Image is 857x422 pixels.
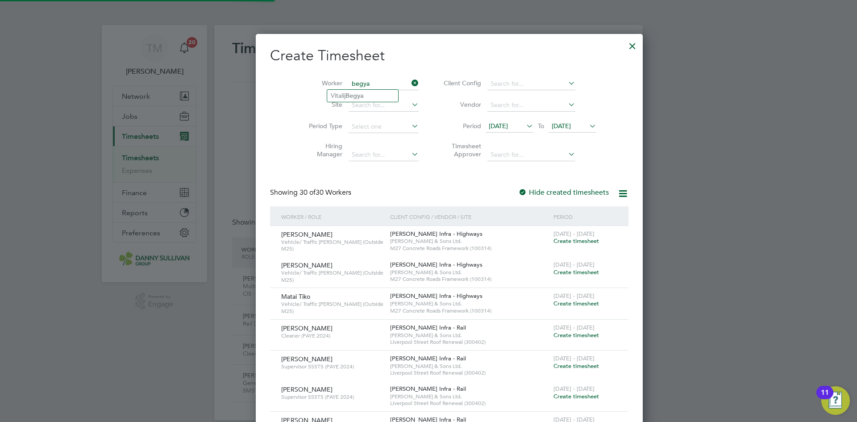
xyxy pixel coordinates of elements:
[390,400,549,407] span: Liverpool Street Roof Renewal (300402)
[518,188,609,197] label: Hide created timesheets
[441,142,481,158] label: Timesheet Approver
[390,245,549,252] span: M27 Concrete Roads Framework (100314)
[441,79,481,87] label: Client Config
[327,90,398,102] li: Vitalij
[390,355,466,362] span: [PERSON_NAME] Infra - Rail
[489,122,508,130] span: [DATE]
[553,300,599,307] span: Create timesheet
[281,230,333,238] span: [PERSON_NAME]
[487,99,575,112] input: Search for...
[281,238,383,252] span: Vehicle/ Traffic [PERSON_NAME] (Outside M25)
[281,324,333,332] span: [PERSON_NAME]
[302,79,342,87] label: Worker
[487,149,575,161] input: Search for...
[281,363,383,370] span: Supervisor SSSTS (PAYE 2024)
[551,206,620,227] div: Period
[390,276,549,283] span: M27 Concrete Roads Framework (100314)
[300,188,351,197] span: 30 Workers
[553,393,599,400] span: Create timesheet
[553,355,595,362] span: [DATE] - [DATE]
[553,362,599,370] span: Create timesheet
[821,393,829,404] div: 11
[302,122,342,130] label: Period Type
[281,385,333,393] span: [PERSON_NAME]
[388,206,551,227] div: Client Config / Vendor / Site
[821,386,850,415] button: Open Resource Center, 11 new notifications
[390,292,483,300] span: [PERSON_NAME] Infra - Highways
[281,332,383,339] span: Cleaner (PAYE 2024)
[552,122,571,130] span: [DATE]
[300,188,316,197] span: 30 of
[302,142,342,158] label: Hiring Manager
[553,230,595,238] span: [DATE] - [DATE]
[345,92,364,100] b: Begya
[281,393,383,401] span: Supervisor SSSTS (PAYE 2024)
[390,269,549,276] span: [PERSON_NAME] & Sons Ltd.
[349,149,419,161] input: Search for...
[390,230,483,238] span: [PERSON_NAME] Infra - Highways
[390,300,549,307] span: [PERSON_NAME] & Sons Ltd.
[390,369,549,376] span: Liverpool Street Roof Renewal (300402)
[390,238,549,245] span: [PERSON_NAME] & Sons Ltd.
[390,307,549,314] span: M27 Concrete Roads Framework (100314)
[441,122,481,130] label: Period
[270,188,353,197] div: Showing
[270,46,628,65] h2: Create Timesheet
[349,121,419,133] input: Select one
[281,292,310,301] span: Matai Tiko
[390,261,483,268] span: [PERSON_NAME] Infra - Highways
[441,100,481,109] label: Vendor
[390,332,549,339] span: [PERSON_NAME] & Sons Ltd.
[349,78,419,90] input: Search for...
[553,237,599,245] span: Create timesheet
[390,385,466,393] span: [PERSON_NAME] Infra - Rail
[535,120,547,132] span: To
[281,261,333,269] span: [PERSON_NAME]
[349,99,419,112] input: Search for...
[553,385,595,393] span: [DATE] - [DATE]
[553,261,595,268] span: [DATE] - [DATE]
[281,355,333,363] span: [PERSON_NAME]
[390,338,549,346] span: Liverpool Street Roof Renewal (300402)
[279,206,388,227] div: Worker / Role
[281,269,383,283] span: Vehicle/ Traffic [PERSON_NAME] (Outside M25)
[281,301,383,314] span: Vehicle/ Traffic [PERSON_NAME] (Outside M25)
[390,393,549,400] span: [PERSON_NAME] & Sons Ltd.
[553,292,595,300] span: [DATE] - [DATE]
[553,268,599,276] span: Create timesheet
[553,324,595,331] span: [DATE] - [DATE]
[302,100,342,109] label: Site
[390,363,549,370] span: [PERSON_NAME] & Sons Ltd.
[487,78,575,90] input: Search for...
[390,324,466,331] span: [PERSON_NAME] Infra - Rail
[553,331,599,339] span: Create timesheet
